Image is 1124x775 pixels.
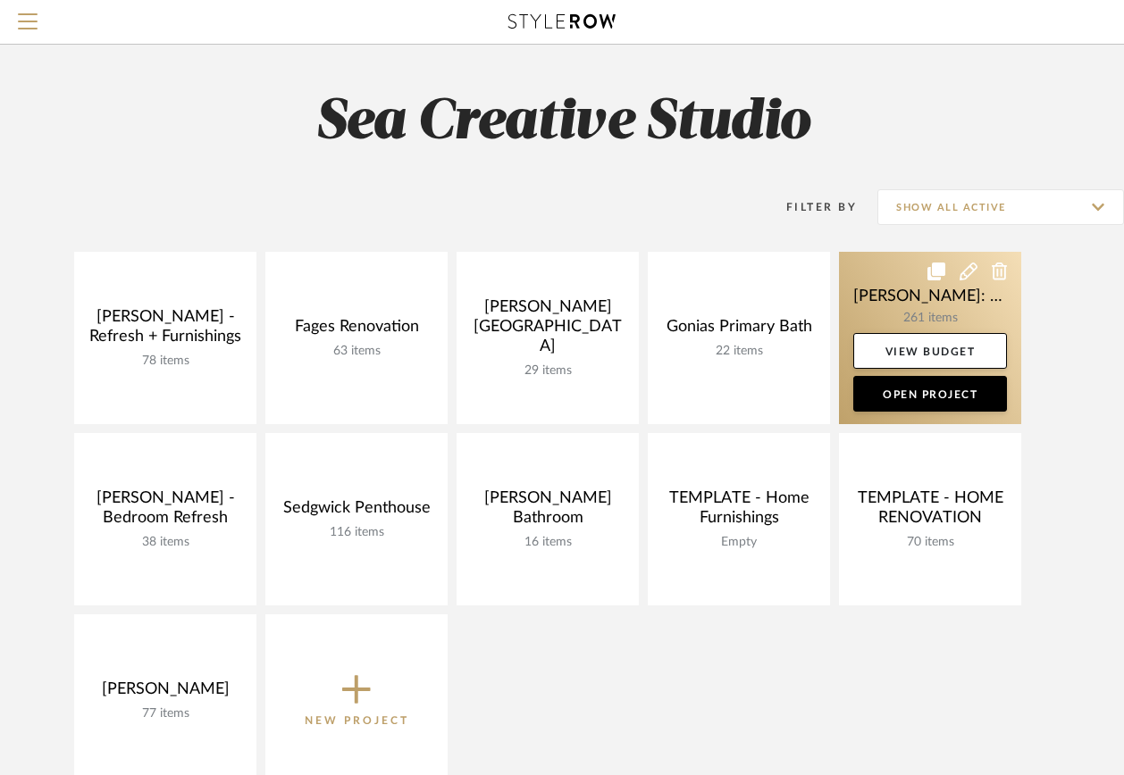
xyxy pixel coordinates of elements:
div: Sedgwick Penthouse [280,498,433,525]
div: Fages Renovation [280,317,433,344]
div: [PERSON_NAME][GEOGRAPHIC_DATA] [471,297,625,363]
div: 22 items [662,344,816,359]
div: Filter By [763,198,857,216]
p: New Project [305,712,409,729]
div: Empty [662,535,816,550]
div: [PERSON_NAME] Bathroom [471,488,625,535]
div: 38 items [88,535,242,550]
div: 63 items [280,344,433,359]
div: 70 items [853,535,1007,550]
div: 29 items [471,363,625,379]
div: [PERSON_NAME] - Bedroom Refresh [88,488,242,535]
div: 77 items [88,706,242,721]
div: 78 items [88,354,242,369]
div: 116 items [280,525,433,540]
div: TEMPLATE - HOME RENOVATION [853,488,1007,535]
a: View Budget [853,333,1007,369]
div: [PERSON_NAME] [88,679,242,706]
div: [PERSON_NAME] - Refresh + Furnishings [88,307,242,354]
div: Gonias Primary Bath [662,317,816,344]
div: 16 items [471,535,625,550]
a: Open Project [853,376,1007,412]
div: TEMPLATE - Home Furnishings [662,488,816,535]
